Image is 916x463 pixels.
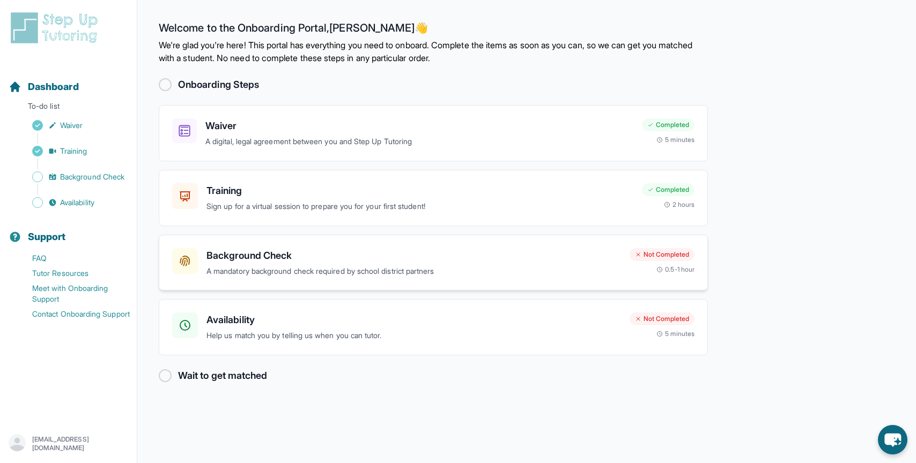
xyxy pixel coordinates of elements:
div: Not Completed [630,248,695,261]
p: To-do list [4,101,132,116]
button: [EMAIL_ADDRESS][DOMAIN_NAME] [9,434,128,453]
a: TrainingSign up for a virtual session to prepare you for your first student!Completed2 hours [159,170,708,226]
button: Dashboard [4,62,132,99]
span: Availability [60,197,94,208]
span: Waiver [60,120,83,131]
h2: Wait to get matched [178,368,267,383]
a: Background CheckA mandatory background check required by school district partnersNot Completed0.5... [159,235,708,291]
a: Dashboard [9,79,79,94]
a: Meet with Onboarding Support [9,281,137,307]
button: chat-button [878,425,907,454]
h3: Waiver [205,118,633,133]
button: Support [4,212,132,249]
a: AvailabilityHelp us match you by telling us when you can tutor.Not Completed5 minutes [159,299,708,355]
p: We're glad you're here! This portal has everything you need to onboard. Complete the items as soo... [159,39,708,64]
h3: Training [206,183,633,198]
p: A digital, legal agreement between you and Step Up Tutoring [205,136,633,148]
div: Completed [642,183,695,196]
a: Background Check [9,169,137,184]
a: WaiverA digital, legal agreement between you and Step Up TutoringCompleted5 minutes [159,105,708,161]
p: Help us match you by telling us when you can tutor. [206,330,621,342]
span: Training [60,146,87,156]
h3: Availability [206,312,621,327]
div: Not Completed [630,312,695,325]
img: logo [9,11,104,45]
a: FAQ [9,251,137,266]
p: A mandatory background check required by school district partners [206,265,621,278]
h3: Background Check [206,248,621,263]
h2: Welcome to the Onboarding Portal, [PERSON_NAME] 👋 [159,21,708,39]
p: Sign up for a virtual session to prepare you for your first student! [206,200,633,213]
div: Completed [642,118,695,131]
p: [EMAIL_ADDRESS][DOMAIN_NAME] [32,435,128,452]
div: 2 hours [664,200,695,209]
div: 5 minutes [656,136,695,144]
span: Support [28,229,66,244]
div: 0.5-1 hour [656,265,695,274]
div: 5 minutes [656,330,695,338]
a: Waiver [9,118,137,133]
h2: Onboarding Steps [178,77,259,92]
span: Dashboard [28,79,79,94]
a: Contact Onboarding Support [9,307,137,322]
a: Tutor Resources [9,266,137,281]
a: Availability [9,195,137,210]
a: Training [9,144,137,159]
span: Background Check [60,171,124,182]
